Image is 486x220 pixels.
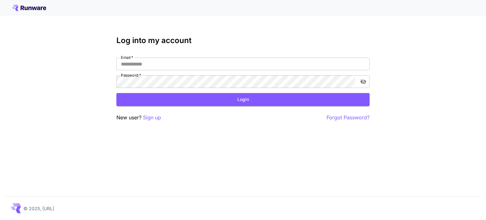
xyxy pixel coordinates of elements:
[23,205,54,212] p: © 2025, [URL]
[116,114,161,122] p: New user?
[121,55,133,60] label: Email
[358,76,369,87] button: toggle password visibility
[121,72,141,78] label: Password
[116,93,370,106] button: Login
[116,36,370,45] h3: Log into my account
[327,114,370,122] button: Forgot Password?
[143,114,161,122] button: Sign up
